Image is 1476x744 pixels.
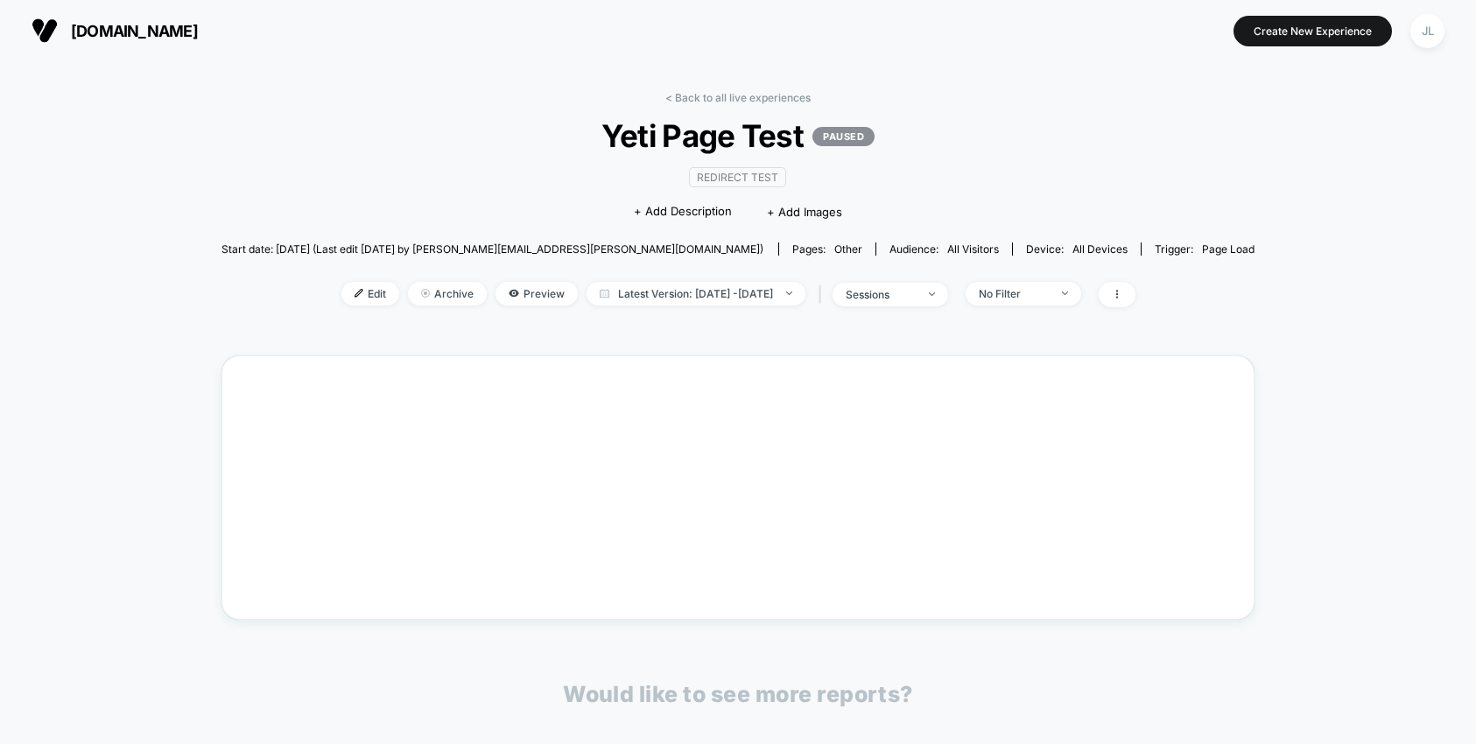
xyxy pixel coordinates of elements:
span: | [814,282,833,307]
span: all devices [1072,242,1128,256]
div: Pages: [792,242,862,256]
img: end [1062,291,1068,295]
span: Preview [496,282,578,305]
span: Page Load [1202,242,1255,256]
p: PAUSED [812,127,875,146]
div: Trigger: [1155,242,1255,256]
span: Yeti Page Test [273,117,1203,154]
button: [DOMAIN_NAME] [26,17,203,45]
span: Device: [1012,242,1141,256]
div: No Filter [979,287,1049,300]
a: < Back to all live experiences [665,91,811,104]
button: JL [1405,13,1450,49]
span: Start date: [DATE] (Last edit [DATE] by [PERSON_NAME][EMAIL_ADDRESS][PERSON_NAME][DOMAIN_NAME]) [221,242,763,256]
div: Audience: [889,242,999,256]
span: [DOMAIN_NAME] [71,22,198,40]
button: Create New Experience [1234,16,1392,46]
span: Edit [341,282,399,305]
div: sessions [846,288,916,301]
span: + Add Images [767,205,842,219]
span: Redirect Test [689,167,786,187]
span: + Add Description [634,203,732,221]
img: end [786,291,792,295]
span: Latest Version: [DATE] - [DATE] [587,282,805,305]
img: end [929,292,935,296]
img: edit [355,289,363,298]
img: end [421,289,430,298]
div: JL [1410,14,1444,48]
span: Archive [408,282,487,305]
span: other [834,242,862,256]
p: Would like to see more reports? [563,681,913,707]
span: All Visitors [947,242,999,256]
img: Visually logo [32,18,58,44]
img: calendar [600,289,609,298]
